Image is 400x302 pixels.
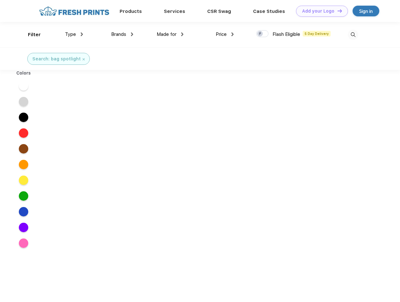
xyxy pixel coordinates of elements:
[273,31,300,37] span: Flash Eligible
[81,32,83,36] img: dropdown.png
[28,31,41,38] div: Filter
[111,31,126,37] span: Brands
[37,6,111,17] img: fo%20logo%202.webp
[338,9,342,13] img: DT
[353,6,379,16] a: Sign in
[216,31,227,37] span: Price
[303,31,331,36] span: 5 Day Delivery
[231,32,234,36] img: dropdown.png
[348,30,358,40] img: desktop_search.svg
[359,8,373,15] div: Sign in
[12,70,36,76] div: Colors
[120,8,142,14] a: Products
[83,58,85,60] img: filter_cancel.svg
[181,32,183,36] img: dropdown.png
[302,8,334,14] div: Add your Logo
[32,56,81,62] div: Search: bag spotlight
[65,31,76,37] span: Type
[131,32,133,36] img: dropdown.png
[157,31,176,37] span: Made for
